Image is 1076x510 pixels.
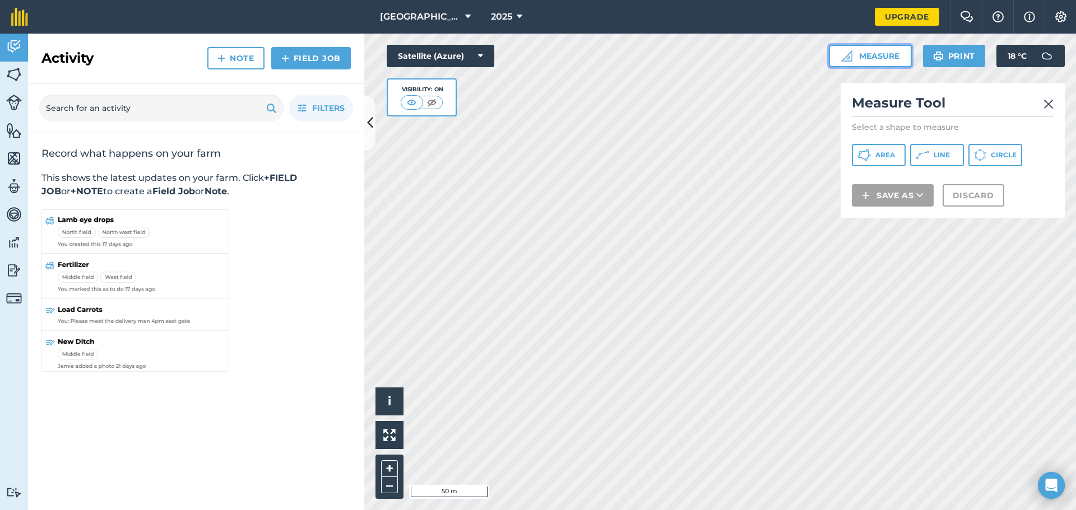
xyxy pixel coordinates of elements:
[381,460,398,477] button: +
[375,387,403,415] button: i
[910,144,964,166] button: Line
[1036,45,1058,67] img: svg+xml;base64,PD94bWwgdmVyc2lvbj0iMS4wIiBlbmNvZGluZz0idXRmLTgiPz4KPCEtLSBHZW5lcmF0b3I6IEFkb2JlIE...
[852,94,1054,117] h2: Measure Tool
[6,206,22,223] img: svg+xml;base64,PD94bWwgdmVyc2lvbj0iMS4wIiBlbmNvZGluZz0idXRmLTgiPz4KPCEtLSBHZW5lcmF0b3I6IEFkb2JlIE...
[862,189,870,202] img: svg+xml;base64,PHN2ZyB4bWxucz0iaHR0cDovL3d3dy53My5vcmcvMjAwMC9zdmciIHdpZHRoPSIxNCIgaGVpZ2h0PSIyNC...
[289,95,353,121] button: Filters
[1038,472,1065,499] div: Open Intercom Messenger
[401,85,443,94] div: Visibility: On
[6,150,22,167] img: svg+xml;base64,PHN2ZyB4bWxucz0iaHR0cDovL3d3dy53My5vcmcvMjAwMC9zdmciIHdpZHRoPSI1NiIgaGVpZ2h0PSI2MC...
[841,50,852,62] img: Ruler icon
[388,394,391,408] span: i
[968,144,1022,166] button: Circle
[312,102,345,114] span: Filters
[943,184,1004,207] button: Discard
[39,95,284,121] input: Search for an activity
[934,151,950,160] span: Line
[41,49,94,67] h2: Activity
[383,429,396,441] img: Four arrows, one pointing top left, one top right, one bottom right and the last bottom left
[281,52,289,65] img: svg+xml;base64,PHN2ZyB4bWxucz0iaHR0cDovL3d3dy53My5vcmcvMjAwMC9zdmciIHdpZHRoPSIxNCIgaGVpZ2h0PSIyNC...
[933,49,944,63] img: svg+xml;base64,PHN2ZyB4bWxucz0iaHR0cDovL3d3dy53My5vcmcvMjAwMC9zdmciIHdpZHRoPSIxOSIgaGVpZ2h0PSIyNC...
[205,186,227,196] strong: Note
[991,151,1017,160] span: Circle
[387,45,494,67] button: Satellite (Azure)
[1043,97,1054,111] img: svg+xml;base64,PHN2ZyB4bWxucz0iaHR0cDovL3d3dy53My5vcmcvMjAwMC9zdmciIHdpZHRoPSIyMiIgaGVpZ2h0PSIzMC...
[991,11,1005,22] img: A question mark icon
[960,11,973,22] img: Two speech bubbles overlapping with the left bubble in the forefront
[207,47,265,69] a: Note
[152,186,195,196] strong: Field Job
[380,10,461,24] span: [GEOGRAPHIC_DATA]
[217,52,225,65] img: svg+xml;base64,PHN2ZyB4bWxucz0iaHR0cDovL3d3dy53My5vcmcvMjAwMC9zdmciIHdpZHRoPSIxNCIgaGVpZ2h0PSIyNC...
[381,477,398,493] button: –
[852,184,934,207] button: Save as
[6,487,22,498] img: svg+xml;base64,PD94bWwgdmVyc2lvbj0iMS4wIiBlbmNvZGluZz0idXRmLTgiPz4KPCEtLSBHZW5lcmF0b3I6IEFkb2JlIE...
[852,121,1054,133] p: Select a shape to measure
[11,8,28,26] img: fieldmargin Logo
[1008,45,1027,67] span: 18 ° C
[6,122,22,139] img: svg+xml;base64,PHN2ZyB4bWxucz0iaHR0cDovL3d3dy53My5vcmcvMjAwMC9zdmciIHdpZHRoPSI1NiIgaGVpZ2h0PSI2MC...
[491,10,512,24] span: 2025
[41,147,351,160] h2: Record what happens on your farm
[923,45,986,67] button: Print
[6,291,22,306] img: svg+xml;base64,PD94bWwgdmVyc2lvbj0iMS4wIiBlbmNvZGluZz0idXRmLTgiPz4KPCEtLSBHZW5lcmF0b3I6IEFkb2JlIE...
[425,97,439,108] img: svg+xml;base64,PHN2ZyB4bWxucz0iaHR0cDovL3d3dy53My5vcmcvMjAwMC9zdmciIHdpZHRoPSI1MCIgaGVpZ2h0PSI0MC...
[875,151,895,160] span: Area
[271,47,351,69] a: Field Job
[1054,11,1068,22] img: A cog icon
[6,38,22,55] img: svg+xml;base64,PD94bWwgdmVyc2lvbj0iMS4wIiBlbmNvZGluZz0idXRmLTgiPz4KPCEtLSBHZW5lcmF0b3I6IEFkb2JlIE...
[852,144,906,166] button: Area
[6,262,22,279] img: svg+xml;base64,PD94bWwgdmVyc2lvbj0iMS4wIiBlbmNvZGluZz0idXRmLTgiPz4KPCEtLSBHZW5lcmF0b3I6IEFkb2JlIE...
[266,101,277,115] img: svg+xml;base64,PHN2ZyB4bWxucz0iaHR0cDovL3d3dy53My5vcmcvMjAwMC9zdmciIHdpZHRoPSIxOSIgaGVpZ2h0PSIyNC...
[875,8,939,26] a: Upgrade
[6,66,22,83] img: svg+xml;base64,PHN2ZyB4bWxucz0iaHR0cDovL3d3dy53My5vcmcvMjAwMC9zdmciIHdpZHRoPSI1NiIgaGVpZ2h0PSI2MC...
[996,45,1065,67] button: 18 °C
[405,97,419,108] img: svg+xml;base64,PHN2ZyB4bWxucz0iaHR0cDovL3d3dy53My5vcmcvMjAwMC9zdmciIHdpZHRoPSI1MCIgaGVpZ2h0PSI0MC...
[6,178,22,195] img: svg+xml;base64,PD94bWwgdmVyc2lvbj0iMS4wIiBlbmNvZGluZz0idXRmLTgiPz4KPCEtLSBHZW5lcmF0b3I6IEFkb2JlIE...
[6,234,22,251] img: svg+xml;base64,PD94bWwgdmVyc2lvbj0iMS4wIiBlbmNvZGluZz0idXRmLTgiPz4KPCEtLSBHZW5lcmF0b3I6IEFkb2JlIE...
[6,95,22,110] img: svg+xml;base64,PD94bWwgdmVyc2lvbj0iMS4wIiBlbmNvZGluZz0idXRmLTgiPz4KPCEtLSBHZW5lcmF0b3I6IEFkb2JlIE...
[41,171,351,198] p: This shows the latest updates on your farm. Click or to create a or .
[829,45,912,67] button: Measure
[71,186,103,196] strong: +NOTE
[1024,10,1035,24] img: svg+xml;base64,PHN2ZyB4bWxucz0iaHR0cDovL3d3dy53My5vcmcvMjAwMC9zdmciIHdpZHRoPSIxNyIgaGVpZ2h0PSIxNy...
